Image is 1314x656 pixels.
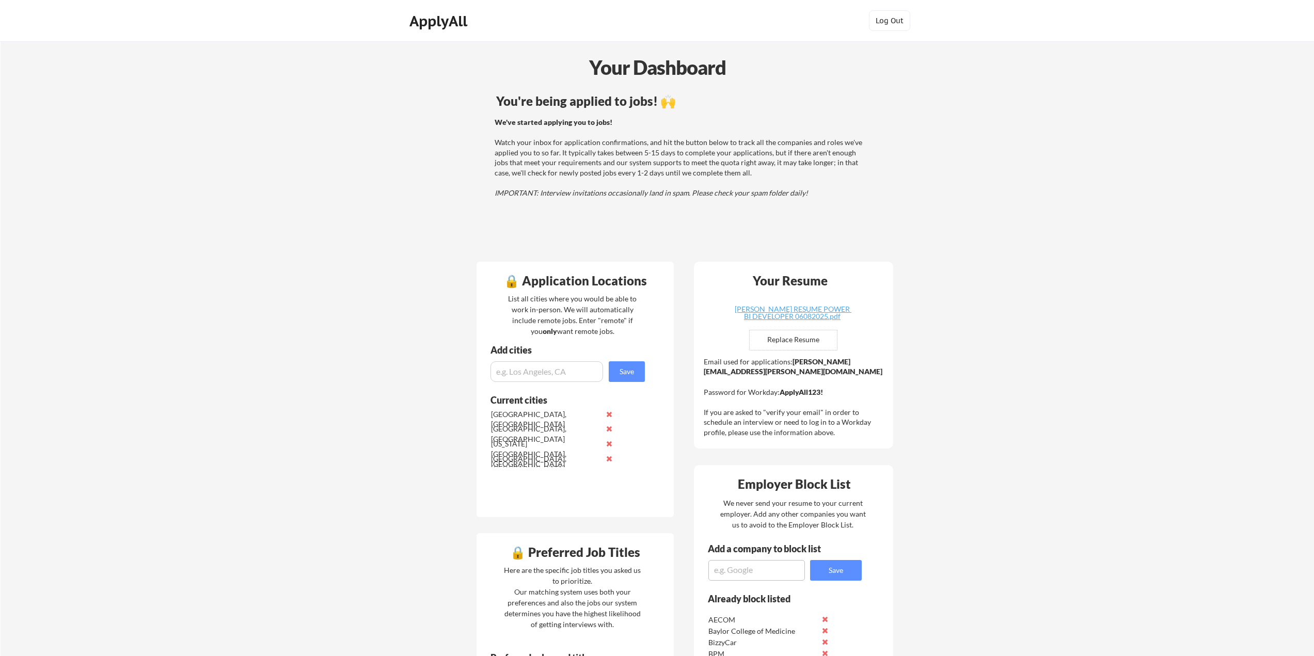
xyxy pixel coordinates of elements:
div: 🔒 Application Locations [479,275,671,287]
strong: [PERSON_NAME][EMAIL_ADDRESS][PERSON_NAME][DOMAIN_NAME] [704,357,882,376]
strong: ApplyAll123! [780,388,823,396]
div: Email used for applications: Password for Workday: If you are asked to "verify your email" in ord... [704,357,886,438]
div: ApplyAll [409,12,470,30]
em: IMPORTANT: Interview invitations occasionally land in spam. Please check your spam folder daily! [495,188,808,197]
div: Baylor College of Medicine [708,626,817,636]
div: Watch your inbox for application confirmations, and hit the button below to track all the compani... [495,117,867,198]
a: [PERSON_NAME] RESUME POWER BI DEVELOPER 06082025.pdf [731,306,853,322]
div: [US_STATE][GEOGRAPHIC_DATA], [GEOGRAPHIC_DATA] [491,439,600,469]
div: [PERSON_NAME] RESUME POWER BI DEVELOPER 06082025.pdf [731,306,853,320]
div: [GEOGRAPHIC_DATA], [GEOGRAPHIC_DATA] [491,454,600,474]
div: Current cities [490,395,634,405]
div: We never send your resume to your current employer. Add any other companies you want us to avoid ... [719,498,866,530]
div: You're being applied to jobs! 🙌 [496,95,868,107]
div: List all cities where you would be able to work in-person. We will automatically include remote j... [501,293,643,337]
strong: only [543,327,557,335]
div: Employer Block List [698,478,890,490]
div: AECOM [708,615,817,625]
div: Your Dashboard [1,53,1314,82]
div: Already block listed [708,594,848,603]
input: e.g. Los Angeles, CA [490,361,603,382]
button: Save [810,560,862,581]
strong: We've started applying you to jobs! [495,118,612,126]
div: Add a company to block list [708,544,837,553]
div: [GEOGRAPHIC_DATA], [GEOGRAPHIC_DATA] [491,424,600,444]
div: [GEOGRAPHIC_DATA], [GEOGRAPHIC_DATA] [491,409,600,429]
button: Save [609,361,645,382]
button: Log Out [869,10,910,31]
div: Add cities [490,345,647,355]
div: 🔒 Preferred Job Titles [479,546,671,558]
div: BizzyCar [708,637,817,648]
div: Your Resume [739,275,841,287]
div: Here are the specific job titles you asked us to prioritize. Our matching system uses both your p... [501,565,643,630]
